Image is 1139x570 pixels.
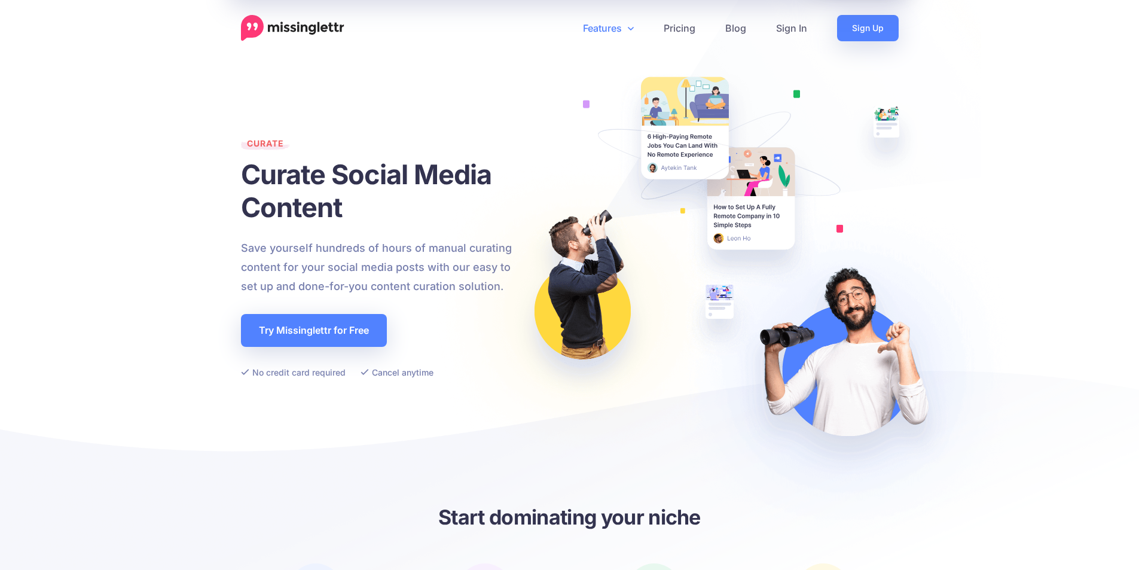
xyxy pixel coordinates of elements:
a: Blog [710,15,761,41]
h3: Start dominating your niche [241,504,899,531]
li: No credit card required [241,365,346,380]
a: Try Missinglettr for Free [241,314,387,347]
a: Sign In [761,15,822,41]
p: Save yourself hundreds of hours of manual curating content for your social media posts with our e... [241,239,525,296]
a: Features [568,15,649,41]
li: Cancel anytime [361,365,433,380]
a: Home [241,15,344,41]
a: Sign Up [837,15,899,41]
a: Pricing [649,15,710,41]
span: Curate [241,138,290,154]
h1: Curate Social Media Content [241,158,525,224]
